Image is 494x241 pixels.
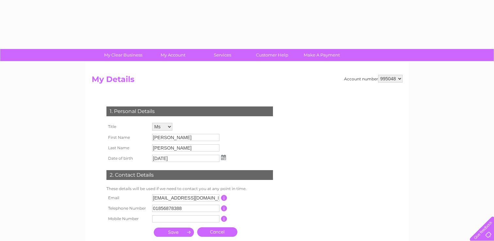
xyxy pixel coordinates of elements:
input: Submit [154,228,194,237]
a: Customer Help [245,49,299,61]
div: 2. Contact Details [106,170,273,180]
th: Last Name [105,143,151,153]
h2: My Details [92,75,403,87]
th: Title [105,121,151,132]
th: Mobile Number [105,214,151,224]
a: My Clear Business [96,49,150,61]
a: Services [196,49,249,61]
th: Date of birth [105,153,151,164]
th: Telephone Number [105,203,151,214]
a: Cancel [197,227,237,237]
div: Account number [344,75,403,83]
div: 1. Personal Details [106,106,273,116]
input: Information [221,216,227,222]
input: Information [221,195,227,201]
img: ... [221,155,226,160]
a: My Account [146,49,200,61]
td: These details will be used if we need to contact you at any point in time. [105,185,275,193]
input: Information [221,205,227,211]
th: First Name [105,132,151,143]
a: Make A Payment [295,49,349,61]
th: Email [105,193,151,203]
